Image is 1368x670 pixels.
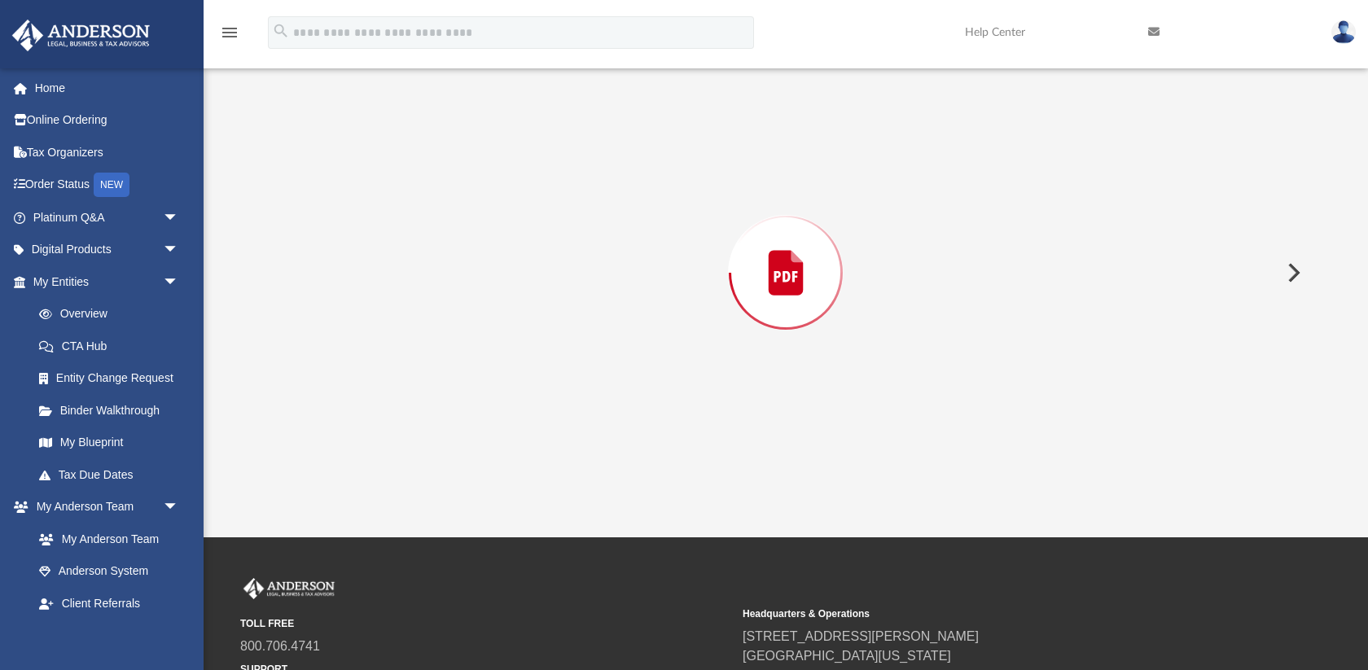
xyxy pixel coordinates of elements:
a: My Anderson Team [23,523,187,555]
img: User Pic [1331,20,1356,44]
span: arrow_drop_down [163,491,195,524]
a: [GEOGRAPHIC_DATA][US_STATE] [743,649,951,663]
div: NEW [94,173,129,197]
a: Digital Productsarrow_drop_down [11,234,204,266]
a: Home [11,72,204,104]
a: My Blueprint [23,427,195,459]
a: Platinum Q&Aarrow_drop_down [11,201,204,234]
button: Next File [1274,250,1310,296]
span: arrow_drop_down [163,201,195,234]
img: Anderson Advisors Platinum Portal [7,20,155,51]
small: TOLL FREE [240,616,731,631]
small: Headquarters & Operations [743,607,1234,621]
a: menu [220,31,239,42]
div: Preview [262,20,1310,483]
a: Online Ordering [11,104,204,137]
i: menu [220,23,239,42]
a: 800.706.4741 [240,639,320,653]
a: CTA Hub [23,330,204,362]
a: My Entitiesarrow_drop_down [11,265,204,298]
a: Tax Due Dates [23,458,204,491]
a: Overview [23,298,204,331]
i: search [272,22,290,40]
span: arrow_drop_down [163,265,195,299]
a: My Anderson Teamarrow_drop_down [11,491,195,523]
a: Order StatusNEW [11,169,204,202]
a: Anderson System [23,555,195,588]
a: Binder Walkthrough [23,394,204,427]
a: Tax Organizers [11,136,204,169]
a: [STREET_ADDRESS][PERSON_NAME] [743,629,979,643]
a: Entity Change Request [23,362,204,395]
span: arrow_drop_down [163,234,195,267]
a: Client Referrals [23,587,195,620]
img: Anderson Advisors Platinum Portal [240,578,338,599]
